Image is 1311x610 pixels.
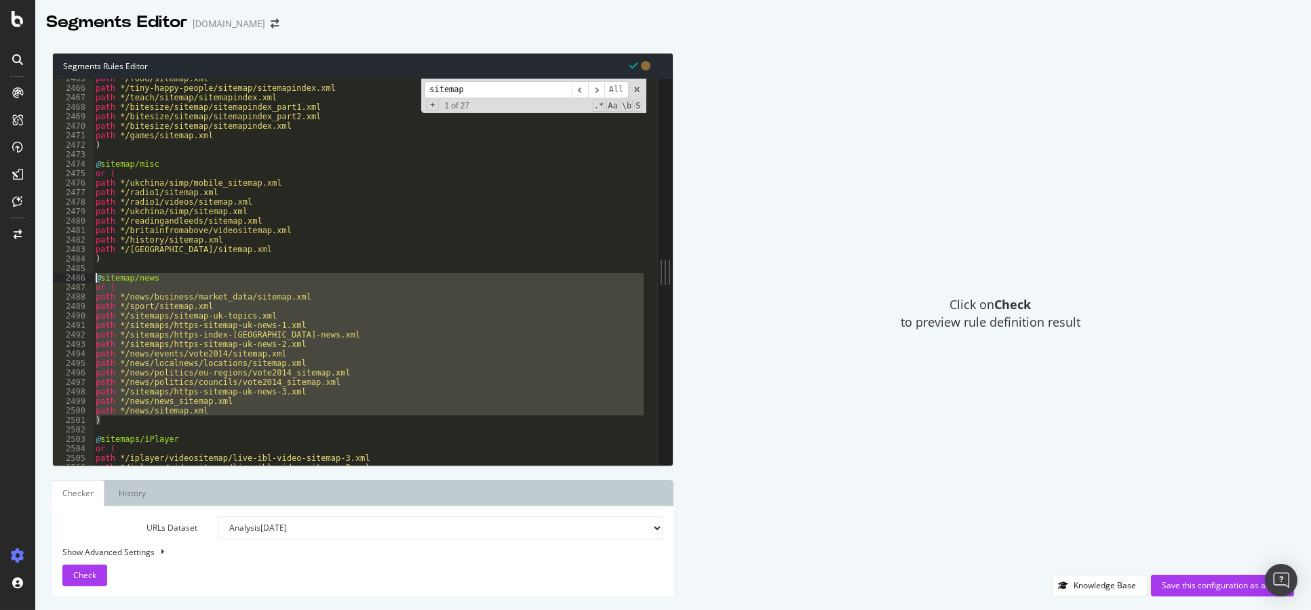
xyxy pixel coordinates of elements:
a: Knowledge Base [1052,579,1148,591]
span: Syntax is valid [630,59,638,72]
div: 2477 [53,188,94,197]
div: 2483 [53,245,94,254]
div: 2489 [53,302,94,311]
div: 2494 [53,349,94,359]
span: RegExp Search [593,100,605,112]
div: 2492 [53,330,94,340]
div: 2467 [53,93,94,102]
div: 2502 [53,425,94,434]
div: 2493 [53,340,94,349]
div: 2475 [53,169,94,178]
a: History [108,480,157,506]
div: 2472 [53,140,94,150]
div: 2485 [53,264,94,273]
strong: Check [994,296,1031,312]
div: Segments Rules Editor [53,54,673,79]
button: Check [62,565,107,586]
div: [DOMAIN_NAME] [193,17,265,30]
span: ​ [588,81,604,98]
div: Open Intercom Messenger [1265,564,1297,596]
div: 2499 [53,396,94,406]
div: 2491 [53,321,94,330]
div: Save this configuration as active [1162,579,1283,591]
input: Search for [425,81,572,98]
span: 1 of 27 [439,101,475,110]
a: Checker [52,480,104,506]
div: Show Advanced Settings [52,546,653,558]
span: Click on to preview rule definition result [901,296,1080,331]
span: Check [73,569,96,581]
div: 2495 [53,359,94,368]
button: Knowledge Base [1052,575,1148,596]
button: Save this configuration as active [1151,575,1294,596]
div: 2468 [53,102,94,112]
div: 2478 [53,197,94,207]
span: CaseSensitive Search [606,100,619,112]
div: 2504 [53,444,94,453]
label: URLs Dataset [52,516,208,540]
div: 2470 [53,121,94,131]
div: 2506 [53,463,94,472]
div: 2503 [53,434,94,444]
span: Whole Word Search [621,100,633,112]
div: arrow-right-arrow-left [271,19,279,28]
div: 2496 [53,368,94,378]
div: 2490 [53,311,94,321]
div: 2500 [53,406,94,415]
div: 2498 [53,387,94,396]
div: 2479 [53,207,94,216]
div: 2474 [53,159,94,169]
div: 2471 [53,131,94,140]
div: 2465 [53,74,94,83]
div: 2480 [53,216,94,226]
span: You have unsaved modifications [642,59,651,72]
span: Alt-Enter [604,81,629,98]
div: 2484 [53,254,94,264]
div: 2482 [53,235,94,245]
div: 2497 [53,378,94,387]
span: ​ [572,81,588,98]
div: 2481 [53,226,94,235]
span: Search In Selection [634,100,642,112]
div: 2486 [53,273,94,283]
div: 2473 [53,150,94,159]
div: 2505 [53,453,94,463]
div: 2469 [53,112,94,121]
div: 2476 [53,178,94,188]
span: Toggle Replace mode [426,100,439,110]
div: 2488 [53,292,94,302]
div: 2487 [53,283,94,292]
div: Knowledge Base [1074,579,1136,591]
div: Segments Editor [46,11,187,34]
div: 2466 [53,83,94,93]
div: 2501 [53,415,94,425]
